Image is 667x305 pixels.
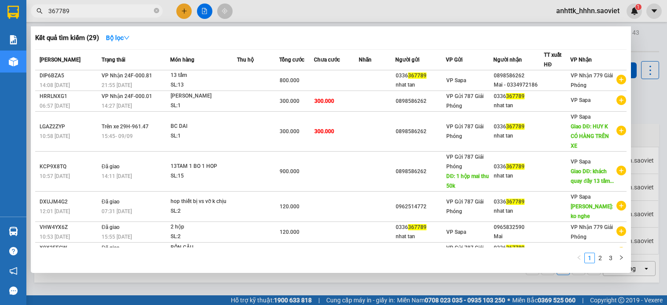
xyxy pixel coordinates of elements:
span: 120.000 [280,229,299,235]
div: 0336 [494,243,544,253]
div: DXUJM4G2 [40,197,99,207]
span: question-circle [9,247,18,255]
span: 07:31 [DATE] [102,208,132,214]
span: 120.000 [280,203,299,210]
span: Giao DĐ: HUY K CÓ HÀNG TRÊN XE [571,123,609,149]
div: 0336 [494,122,544,131]
div: LGAZ2ZYP [40,122,99,131]
span: Đã giao [102,199,120,205]
div: SL: 1 [171,131,237,141]
span: plus-circle [616,75,626,84]
span: 10:57 [DATE] [40,173,70,179]
span: VP Sapa [571,159,590,165]
div: SL: 15 [171,171,237,181]
span: VP Gửi 787 Giải Phóng [446,93,484,109]
span: 12:01 [DATE] [40,208,70,214]
div: 0336 [396,223,446,232]
div: HRRLNXG1 [40,92,99,101]
div: nhat tan [396,232,446,241]
span: down [124,35,130,41]
img: warehouse-icon [9,227,18,236]
span: [PERSON_NAME] [40,57,80,63]
span: TT xuất HĐ [544,52,561,68]
span: VP Gửi 787 Giải Phóng [446,154,484,170]
span: Trên xe 29H-961.47 [102,123,149,130]
span: message [9,287,18,295]
button: Bộ lọcdown [99,31,137,45]
li: Previous Page [574,253,584,263]
span: [PERSON_NAME]: ko nghe [571,203,613,219]
span: Món hàng [170,57,194,63]
div: nhat tan [494,101,544,110]
span: 367789 [408,224,426,230]
span: 300.000 [280,128,299,134]
span: 21:55 [DATE] [102,82,132,88]
span: 14:08 [DATE] [40,82,70,88]
div: 0898586262 [396,97,446,106]
div: 0336 [494,162,544,171]
div: X9X2EECW [40,243,99,253]
button: left [574,253,584,263]
span: 367789 [408,73,426,79]
div: 13 tấm [171,71,237,80]
span: plus-circle [616,226,626,236]
span: 367789 [506,199,525,205]
span: notification [9,267,18,275]
span: 10:53 [DATE] [40,234,70,240]
span: VP Nhận 779 Giải Phóng [571,73,613,88]
span: plus-circle [616,95,626,105]
span: VP Gửi [446,57,463,63]
div: 0962514772 [396,202,446,211]
span: VP Nhận 779 Giải Phóng [571,224,613,240]
span: 300.000 [314,98,334,104]
div: KCP9X8TQ [40,162,99,171]
span: search [36,8,43,14]
span: Người nhận [493,57,522,63]
img: warehouse-icon [9,57,18,66]
span: Giao DĐ: khách quay đầy 13 tấm... [571,168,613,184]
div: nhat tan [494,207,544,216]
span: 900.000 [280,168,299,174]
span: 367789 [506,163,525,170]
span: VP Sapa [571,114,590,120]
span: Đã giao [102,224,120,230]
div: SL: 2 [171,207,237,216]
span: close-circle [154,7,159,15]
div: 0336 [494,197,544,207]
span: VP Nhận 24F-000.81 [102,73,152,79]
span: Chưa cước [314,57,340,63]
span: Đã giao [102,163,120,170]
span: plus-circle [616,126,626,135]
img: solution-icon [9,35,18,44]
span: 300.000 [314,128,334,134]
span: Đã giao [102,245,120,251]
span: VP Gửi 787 Giải Phóng [446,123,484,139]
div: nhat tan [494,131,544,141]
div: 0898586262 [494,71,544,80]
span: Nhãn [359,57,372,63]
span: 15:45 - 09/09 [102,133,133,139]
div: 0336 [494,92,544,101]
li: 1 [584,253,595,263]
div: 2 hộp [171,222,237,232]
span: VP Nhận 24F-000.01 [102,93,152,99]
div: nhat tan [494,171,544,181]
span: Người gửi [395,57,419,63]
div: SL: 1 [171,101,237,111]
span: 367789 [506,123,525,130]
span: 300.000 [280,98,299,104]
div: 0965832590 [494,223,544,232]
a: 2 [595,253,605,263]
div: nhat tan [396,80,446,90]
span: right [619,255,624,260]
img: logo-vxr [7,6,19,19]
span: VP Gửi 787 Giải Phóng [446,245,484,261]
span: VP Sapa [446,77,466,84]
div: 0898586262 [396,127,446,136]
span: 10:58 [DATE] [40,133,70,139]
div: SL: 2 [171,232,237,242]
span: Tổng cước [279,57,304,63]
div: BỒN CẦU [171,243,237,253]
div: BC DAI [171,122,237,131]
